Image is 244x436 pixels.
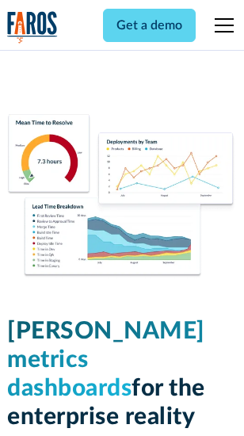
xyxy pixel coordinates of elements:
[7,114,237,279] img: Dora Metrics Dashboard
[7,11,58,44] img: Logo of the analytics and reporting company Faros.
[7,11,58,44] a: home
[103,9,196,42] a: Get a demo
[205,6,237,44] div: menu
[7,317,237,431] h1: for the enterprise reality
[7,319,205,400] span: [PERSON_NAME] metrics dashboards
